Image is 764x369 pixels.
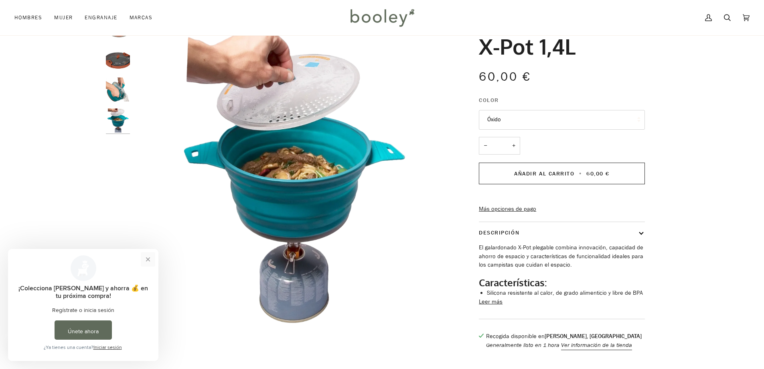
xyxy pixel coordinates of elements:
font: Añadir al carrito [514,170,574,177]
font: − [484,142,487,149]
button: Óxido [479,110,645,130]
font: Ver información de la tienda [561,341,632,349]
img: Booley [347,6,417,29]
font: Características: [479,276,547,289]
font: Descripción [479,229,519,236]
font: Mujer [54,14,73,21]
font: El galardonado X-Pot plegable combina innovación, capacidad de ahorro de espacio y característica... [479,244,643,269]
font: 60,00 € [479,69,531,85]
button: Añadir al carrito • 60,00 € [479,163,645,184]
button: Leer más [479,298,503,306]
font: Más opciones de pago [479,205,536,213]
iframe: Ventana emergente del programa de fidelización con ofertas y acciones [8,249,158,361]
font: Silicona resistente al calor, de grado alimenticio y libre de BPA [487,289,643,297]
img: Botella Sea to Summit X-Pot de 1,4 l - Booley Galway [106,77,130,102]
button: + [507,137,520,155]
font: 60,00 € [586,170,610,177]
button: − [479,137,492,155]
font: Óxido [487,116,501,123]
font: Marcas [130,14,153,21]
button: Ver información de la tienda [561,341,632,350]
a: Más opciones de pago [479,205,645,214]
font: • [578,170,583,177]
font: Color [479,96,499,104]
font: Hombres [14,14,42,21]
font: + [512,142,515,149]
font: Leer más [479,298,503,306]
font: Engranaje [85,14,117,21]
font: Recogida disponible en [486,332,545,340]
font: [PERSON_NAME], [GEOGRAPHIC_DATA] [545,332,642,340]
font: X-Pot 1,4L [479,33,576,59]
img: Botella Sea to Summit X-Pot de 1,4 l - Booley Galway [106,47,130,71]
button: Descripción [479,222,645,243]
font: Generalmente listo en 1 hora [486,341,559,349]
img: Botella Sea to Summit X-Pot de 1,4 l - Booley Galway [134,16,451,334]
input: Cantidad [479,137,520,155]
img: Botella Sea to Summit X-Pot de 1,4 l - Booley Galway [106,108,130,133]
